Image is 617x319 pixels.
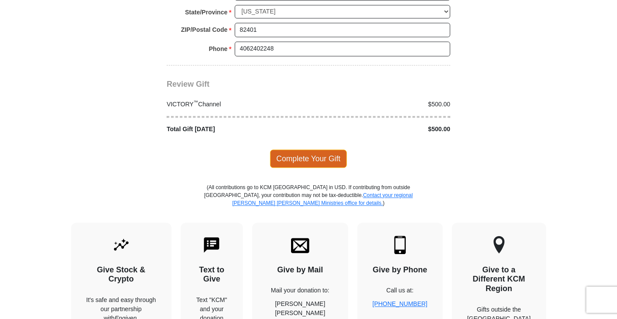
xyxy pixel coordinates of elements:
[167,80,209,88] span: Review Gift
[493,236,505,254] img: other-region
[373,300,428,307] a: [PHONE_NUMBER]
[267,286,333,295] p: Mail your donation to:
[112,236,130,254] img: give-by-stock.svg
[373,286,428,295] p: Call us at:
[202,236,221,254] img: text-to-give.svg
[181,24,228,36] strong: ZIP/Postal Code
[86,265,156,284] h4: Give Stock & Crypto
[391,236,409,254] img: mobile.svg
[308,100,455,109] div: $500.00
[185,6,227,18] strong: State/Province
[162,125,309,134] div: Total Gift [DATE]
[267,265,333,275] h4: Give by Mail
[270,149,347,168] span: Complete Your Gift
[204,183,413,223] p: (All contributions go to KCM [GEOGRAPHIC_DATA] in USD. If contributing from outside [GEOGRAPHIC_D...
[467,265,531,294] h4: Give to a Different KCM Region
[308,125,455,134] div: $500.00
[209,43,228,55] strong: Phone
[194,99,199,105] sup: ™
[373,265,428,275] h4: Give by Phone
[162,100,309,109] div: VICTORY Channel
[291,236,309,254] img: envelope.svg
[232,192,413,206] a: Contact your regional [PERSON_NAME] [PERSON_NAME] Ministries office for details.
[196,265,228,284] h4: Text to Give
